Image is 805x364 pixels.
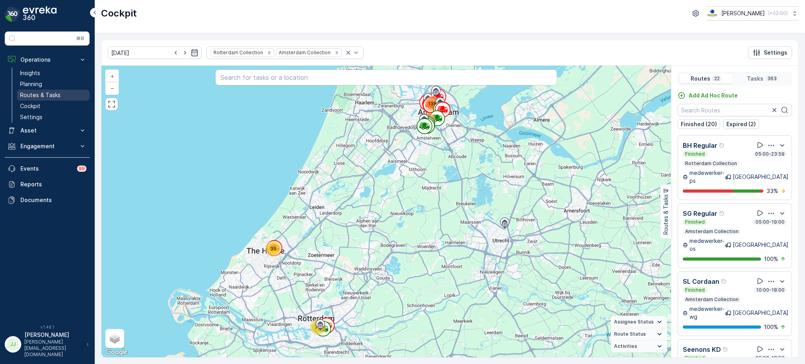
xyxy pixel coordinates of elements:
[103,347,129,357] a: Open this area in Google Maps (opens a new window)
[614,343,637,349] span: Activities
[20,56,74,64] p: Operations
[110,73,114,79] span: +
[611,316,667,328] summary: Assignee Status
[20,91,61,99] p: Routes & Tasks
[689,305,725,321] p: medewerker-wg
[5,138,90,154] button: Engagement
[713,75,720,82] p: 22
[764,323,778,331] p: 100 %
[79,165,85,172] p: 99
[614,319,654,325] span: Assignee Status
[764,49,787,57] p: Settings
[20,142,74,150] p: Engagement
[755,287,785,293] p: 10:00-18:00
[681,120,717,128] p: Finished (20)
[689,237,725,253] p: medewerker-os
[766,187,778,195] p: 33 %
[766,75,777,82] p: 363
[5,52,90,68] button: Operations
[17,112,90,123] a: Settings
[678,92,738,99] a: Add Ad Hoc Route
[17,79,90,90] a: Planning
[24,339,83,358] p: [PERSON_NAME][EMAIL_ADDRESS][DOMAIN_NAME]
[5,176,90,192] a: Reports
[20,102,40,110] p: Cockpit
[265,241,281,257] div: 39
[5,123,90,138] button: Asset
[683,209,717,218] p: SG Regular
[215,70,557,85] input: Search for tasks or a location
[5,192,90,208] a: Documents
[747,75,763,83] p: Tasks
[23,6,57,22] img: logo_dark-DEwI_e13.png
[768,10,788,17] p: ( +02:00 )
[270,246,276,252] span: 39
[684,296,739,303] p: Amsterdam Collection
[684,160,738,167] p: Rotterdam Collection
[110,85,114,91] span: −
[691,75,710,83] p: Routes
[17,68,90,79] a: Insights
[722,346,729,353] div: Help Tooltip Icon
[5,6,20,22] img: logo
[101,7,137,20] p: Cockpit
[611,328,667,340] summary: Route Status
[420,112,436,128] div: 116
[764,255,778,263] p: 100 %
[106,70,118,82] a: Zoom In
[683,277,719,286] p: SL Cordaan
[76,35,84,42] p: ⌘B
[20,113,42,121] p: Settings
[726,120,756,128] p: Expired (2)
[5,325,90,329] span: v 1.48.1
[733,173,788,181] p: [GEOGRAPHIC_DATA]
[24,331,83,339] p: [PERSON_NAME]
[20,180,86,188] p: Reports
[20,69,40,77] p: Insights
[721,9,765,17] p: [PERSON_NAME]
[678,119,720,129] button: Finished (20)
[684,151,706,157] p: Finished
[17,90,90,101] a: Routes & Tasks
[683,345,721,354] p: Seenons KD
[17,101,90,112] a: Cockpit
[719,142,725,149] div: Help Tooltip Icon
[721,278,727,285] div: Help Tooltip Icon
[7,338,19,351] div: JJ
[425,96,440,112] div: 138
[707,9,718,18] img: basis-logo_rgb2x.png
[684,287,706,293] p: Finished
[683,141,717,150] p: BH Regular
[748,46,792,59] button: Settings
[611,340,667,353] summary: Activities
[754,151,785,157] p: 05:00-23:59
[211,49,264,56] div: Rotterdam Collection
[20,80,42,88] p: Planning
[684,355,706,361] p: Finished
[333,50,341,56] div: Remove Amsterdam Collection
[20,127,74,134] p: Asset
[689,92,738,99] p: Add Ad Hoc Route
[5,161,90,176] a: Events99
[662,195,670,235] p: Routes & Tasks
[707,6,799,20] button: [PERSON_NAME](+02:00)
[20,165,72,173] p: Events
[310,319,326,335] div: 70
[106,82,118,94] a: Zoom Out
[719,210,725,217] div: Help Tooltip Icon
[5,331,90,358] button: JJ[PERSON_NAME][PERSON_NAME][EMAIL_ADDRESS][DOMAIN_NAME]
[689,169,725,185] p: medewerker-ps
[684,228,739,235] p: Amsterdam Collection
[106,330,123,347] a: Layers
[733,241,788,249] p: [GEOGRAPHIC_DATA]
[755,219,785,225] p: 05:00-19:00
[108,46,202,59] input: dd/mm/yyyy
[614,331,646,337] span: Route Status
[265,50,274,56] div: Remove Rotterdam Collection
[678,104,792,116] input: Search Routes
[684,219,706,225] p: Finished
[755,355,785,361] p: 05:00-18:59
[103,347,129,357] img: Google
[276,49,332,56] div: Amsterdam Collection
[723,119,759,129] button: Expired (2)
